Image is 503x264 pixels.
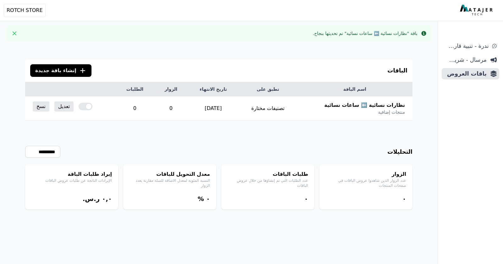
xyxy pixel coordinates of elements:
[313,30,417,37] div: باقة "نظارات نسائية ⬅️ ساعات نسائية" تم تحديثها بنجاح.
[30,64,91,77] button: إنشاء باقة جديدة
[444,69,487,78] span: باقات العروض
[297,82,412,96] th: اسم الباقة
[4,4,46,17] button: ROTCH STORE
[31,170,112,178] h4: إيراد طلبات الباقة
[326,178,406,188] p: عدد الزوار الذين شاهدوا عروض الباقات في صفحات المنتجات
[9,28,19,38] button: Close
[442,54,499,66] a: مرسال - شريط دعاية
[206,195,210,203] bdi: ۰
[115,96,154,121] td: 0
[115,82,154,96] th: الطلبات
[198,195,204,203] span: %
[239,82,297,96] th: تطبق على
[188,82,239,96] th: تاريخ الانتهاء
[130,170,210,178] h4: معدل التحويل للباقات
[154,82,188,96] th: الزوار
[326,170,406,178] h4: الزوار
[239,96,297,121] td: تصنيفات مختارة
[35,67,76,74] span: إنشاء باقة جديدة
[228,178,308,188] p: عدد الطلبات التي تم إنشاؤها من خلال عروض الباقات
[442,40,499,52] a: ندرة - تنبية قارب علي النفاذ
[324,101,405,109] span: نظارات نسائية ⬅️ ساعات نسائية
[154,96,188,121] td: 0
[188,96,239,121] td: [DATE]
[54,101,74,112] a: تعديل
[444,42,489,50] span: ندرة - تنبية قارب علي النفاذ
[326,194,406,203] div: ۰
[444,55,487,64] span: مرسال - شريط دعاية
[33,101,49,112] a: نسخ
[228,170,308,178] h4: طلبات الباقات
[387,66,407,75] h3: الباقات
[378,109,405,115] span: منتجات إضافية
[102,195,112,203] bdi: ۰,۰
[83,195,100,203] span: ر.س.
[228,194,308,203] div: ۰
[442,68,499,79] a: باقات العروض
[387,147,412,156] h3: التحليلات
[460,5,494,16] img: MatajerTech Logo
[31,178,112,183] p: الإيرادات الناتجة عن طلبات عروض الباقات
[7,7,43,14] span: ROTCH STORE
[130,178,210,188] p: النسبة المئوية لمعدل الاضافة للسلة مقارنة بعدد الزوار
